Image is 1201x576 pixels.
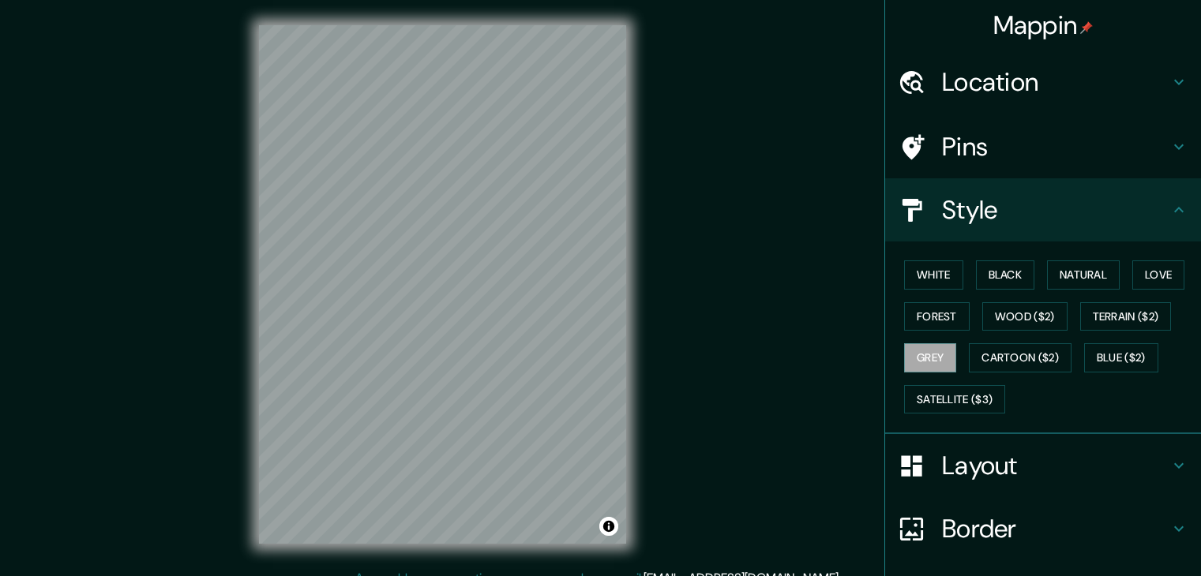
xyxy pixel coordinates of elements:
[1060,514,1184,559] iframe: Help widget launcher
[599,517,618,536] button: Toggle attribution
[942,513,1169,544] h4: Border
[982,302,1068,331] button: Wood ($2)
[1132,260,1184,290] button: Love
[942,131,1169,163] h4: Pins
[904,302,970,331] button: Forest
[942,66,1169,98] h4: Location
[1080,302,1172,331] button: Terrain ($2)
[1047,260,1120,290] button: Natural
[259,25,626,544] canvas: Map
[904,343,956,372] button: Grey
[885,497,1201,560] div: Border
[885,115,1201,178] div: Pins
[885,434,1201,497] div: Layout
[993,9,1094,41] h4: Mappin
[1084,343,1158,372] button: Blue ($2)
[1080,21,1093,34] img: pin-icon.png
[904,260,963,290] button: White
[904,385,1005,414] button: Satellite ($3)
[942,194,1169,226] h4: Style
[885,178,1201,241] div: Style
[942,450,1169,481] h4: Layout
[969,343,1072,372] button: Cartoon ($2)
[885,50,1201,114] div: Location
[976,260,1035,290] button: Black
